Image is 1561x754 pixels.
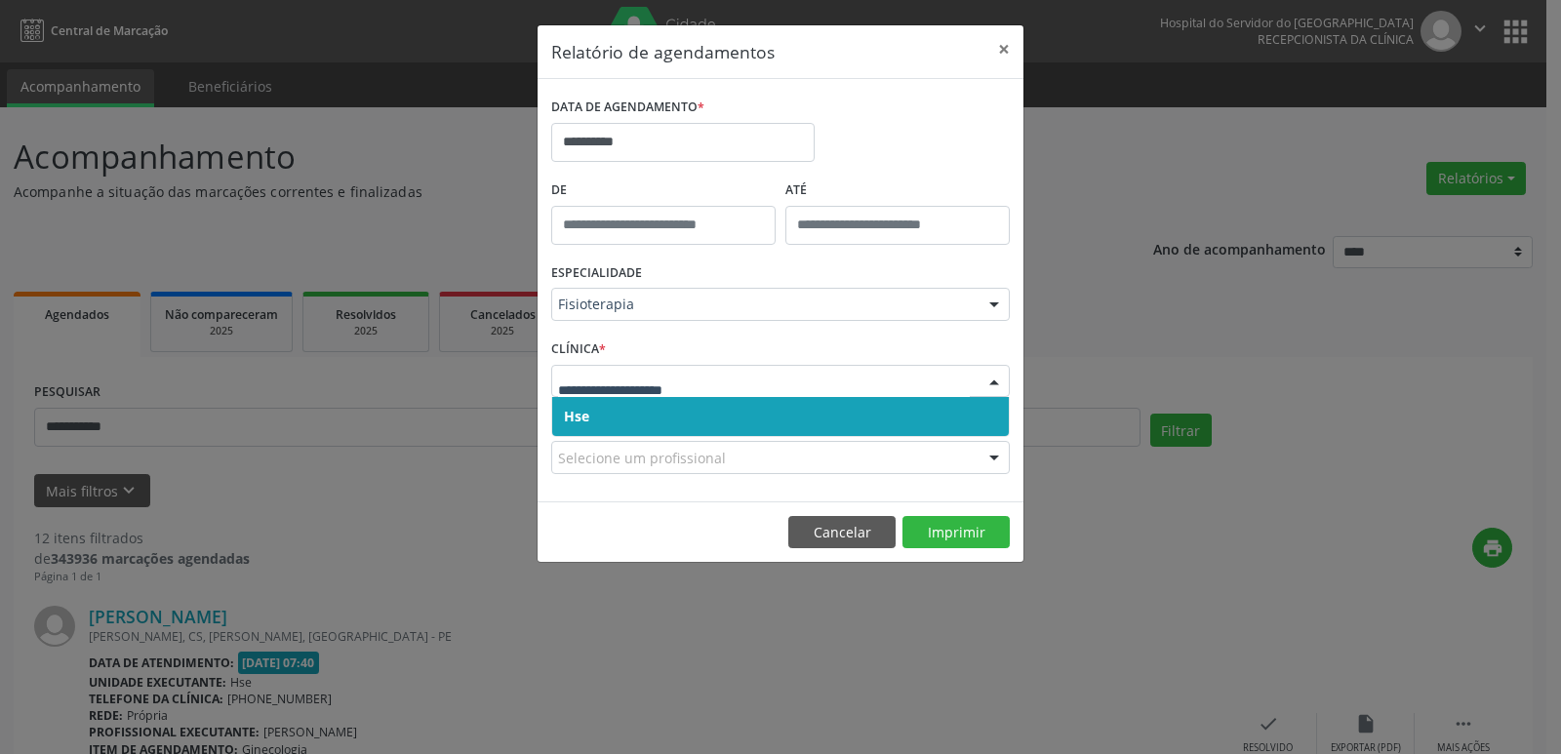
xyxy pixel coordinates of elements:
[551,258,642,289] label: ESPECIALIDADE
[558,295,970,314] span: Fisioterapia
[551,176,776,206] label: De
[785,176,1010,206] label: ATÉ
[564,407,589,425] span: Hse
[551,335,606,365] label: CLÍNICA
[984,25,1023,73] button: Close
[902,516,1010,549] button: Imprimir
[551,93,704,123] label: DATA DE AGENDAMENTO
[788,516,896,549] button: Cancelar
[551,39,775,64] h5: Relatório de agendamentos
[558,448,726,468] span: Selecione um profissional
